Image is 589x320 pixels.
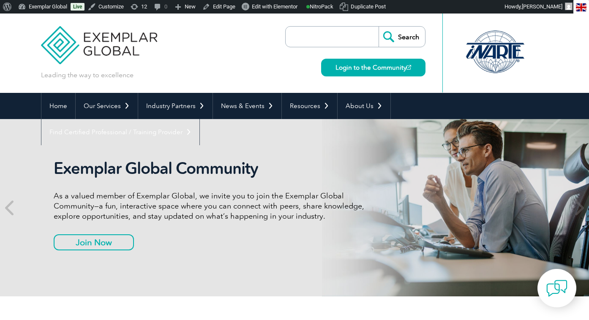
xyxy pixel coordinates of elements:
[546,278,567,299] img: contact-chat.png
[406,65,411,70] img: open_square.png
[41,93,75,119] a: Home
[54,234,134,250] a: Join Now
[71,3,85,11] a: Live
[282,93,337,119] a: Resources
[54,191,371,221] p: As a valued member of Exemplar Global, we invite you to join the Exemplar Global Community—a fun,...
[321,59,425,76] a: Login to the Community
[54,159,371,178] h2: Exemplar Global Community
[379,27,425,47] input: Search
[41,14,157,64] img: Exemplar Global
[213,93,281,119] a: News & Events
[338,93,390,119] a: About Us
[76,93,138,119] a: Our Services
[252,3,297,10] span: Edit with Elementor
[138,93,213,119] a: Industry Partners
[41,71,134,80] p: Leading the way to excellence
[41,119,199,145] a: Find Certified Professional / Training Provider
[576,3,586,11] img: en
[522,3,562,10] span: [PERSON_NAME]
